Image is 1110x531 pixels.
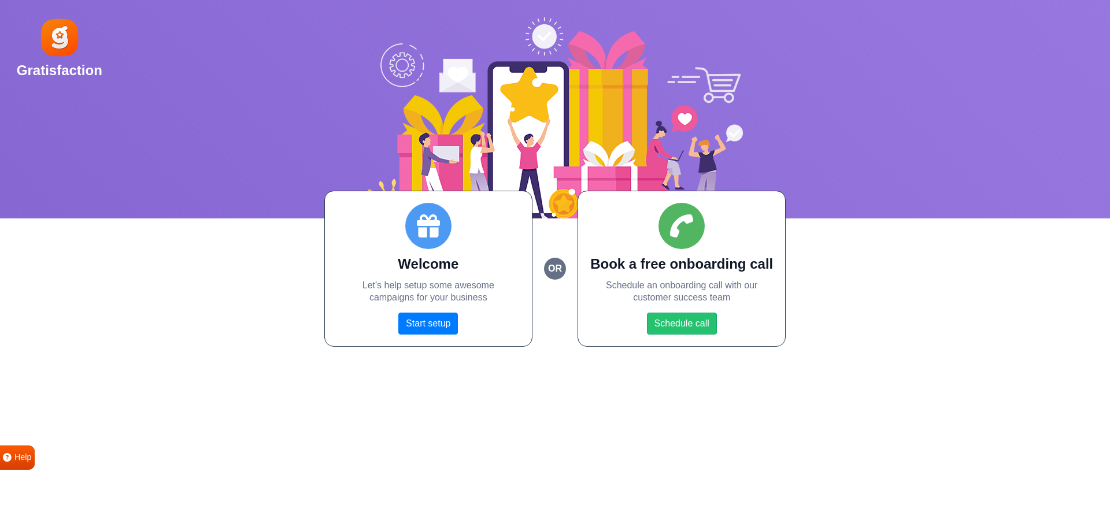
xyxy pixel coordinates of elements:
[647,313,717,335] a: Schedule call
[17,62,102,79] h2: Gratisfaction
[14,451,32,464] span: Help
[336,280,520,304] p: Let's help setup some awesome campaigns for your business
[336,256,520,273] h2: Welcome
[398,313,458,335] a: Start setup
[544,258,566,280] small: or
[590,256,774,273] h2: Book a free onboarding call
[39,17,80,58] img: Gratisfaction
[367,17,743,218] img: Social Boost
[590,280,774,304] p: Schedule an onboarding call with our customer success team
